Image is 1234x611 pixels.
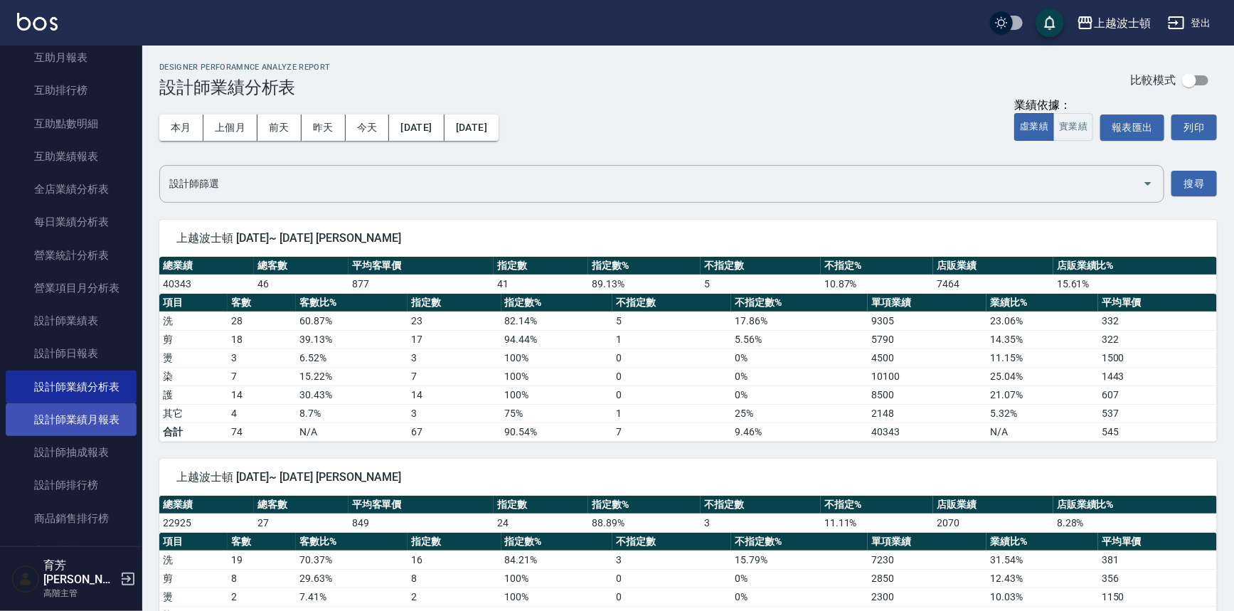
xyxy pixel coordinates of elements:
[159,588,228,606] td: 燙
[1098,312,1217,330] td: 332
[501,404,613,423] td: 75 %
[588,496,701,514] th: 指定數%
[408,294,501,312] th: 指定數
[868,349,986,367] td: 4500
[612,404,731,423] td: 1
[1094,14,1151,32] div: 上越波士頓
[6,304,137,337] a: 設計師業績表
[257,115,302,141] button: 前天
[159,514,254,532] td: 22925
[159,330,228,349] td: 剪
[408,551,501,569] td: 16
[1100,115,1164,141] button: 報表匯出
[933,257,1053,275] th: 店販業績
[1098,294,1217,312] th: 平均單價
[868,423,986,441] td: 40343
[408,533,501,551] th: 指定數
[731,312,868,330] td: 17.86 %
[11,565,40,593] img: Person
[296,588,408,606] td: 7.41 %
[296,294,408,312] th: 客數比%
[821,275,933,293] td: 10.87 %
[349,257,494,275] th: 平均客單價
[228,349,296,367] td: 3
[612,367,731,386] td: 0
[868,367,986,386] td: 10100
[408,423,501,441] td: 67
[43,558,116,587] h5: 育芳[PERSON_NAME]
[6,436,137,469] a: 設計師抽成報表
[159,312,228,330] td: 洗
[986,312,1098,330] td: 23.06 %
[6,41,137,74] a: 互助月報表
[1098,588,1217,606] td: 1150
[1137,172,1159,195] button: Open
[6,535,137,568] a: 商品消耗明細
[986,349,1098,367] td: 11.15 %
[821,514,933,532] td: 11.11 %
[6,272,137,304] a: 營業項目月分析表
[159,115,203,141] button: 本月
[868,404,986,423] td: 2148
[933,496,1053,514] th: 店販業績
[1162,10,1217,36] button: 登出
[6,239,137,272] a: 營業統計分析表
[6,371,137,403] a: 設計師業績分析表
[986,569,1098,588] td: 12.43 %
[159,63,331,72] h2: Designer Perforamnce Analyze Report
[228,386,296,404] td: 14
[408,569,501,588] td: 8
[254,514,349,532] td: 27
[159,496,1217,533] table: a dense table
[6,74,137,107] a: 互助排行榜
[228,404,296,423] td: 4
[228,367,296,386] td: 7
[612,588,731,606] td: 0
[868,569,986,588] td: 2850
[159,294,228,312] th: 項目
[701,257,821,275] th: 不指定數
[296,349,408,367] td: 6.52 %
[408,330,501,349] td: 17
[731,423,868,441] td: 9.46%
[408,349,501,367] td: 3
[868,386,986,404] td: 8500
[228,551,296,569] td: 19
[986,294,1098,312] th: 業績比%
[445,115,499,141] button: [DATE]
[203,115,257,141] button: 上個月
[159,533,228,551] th: 項目
[159,275,254,293] td: 40343
[1053,257,1217,275] th: 店販業績比%
[17,13,58,31] img: Logo
[1053,496,1217,514] th: 店販業績比%
[349,496,494,514] th: 平均客單價
[159,349,228,367] td: 燙
[612,330,731,349] td: 1
[701,275,821,293] td: 5
[1053,514,1217,532] td: 8.28 %
[1098,330,1217,349] td: 322
[612,551,731,569] td: 3
[731,294,868,312] th: 不指定數%
[159,404,228,423] td: 其它
[1098,533,1217,551] th: 平均單價
[933,514,1053,532] td: 2070
[228,294,296,312] th: 客數
[612,312,731,330] td: 5
[1098,349,1217,367] td: 1500
[159,423,228,441] td: 合計
[494,496,588,514] th: 指定數
[821,257,933,275] th: 不指定%
[6,403,137,436] a: 設計師業績月報表
[501,386,613,404] td: 100 %
[494,275,588,293] td: 41
[408,386,501,404] td: 14
[228,312,296,330] td: 28
[588,275,701,293] td: 89.13 %
[296,386,408,404] td: 30.43 %
[159,386,228,404] td: 護
[6,107,137,140] a: 互助點數明細
[296,551,408,569] td: 70.37 %
[494,514,588,532] td: 24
